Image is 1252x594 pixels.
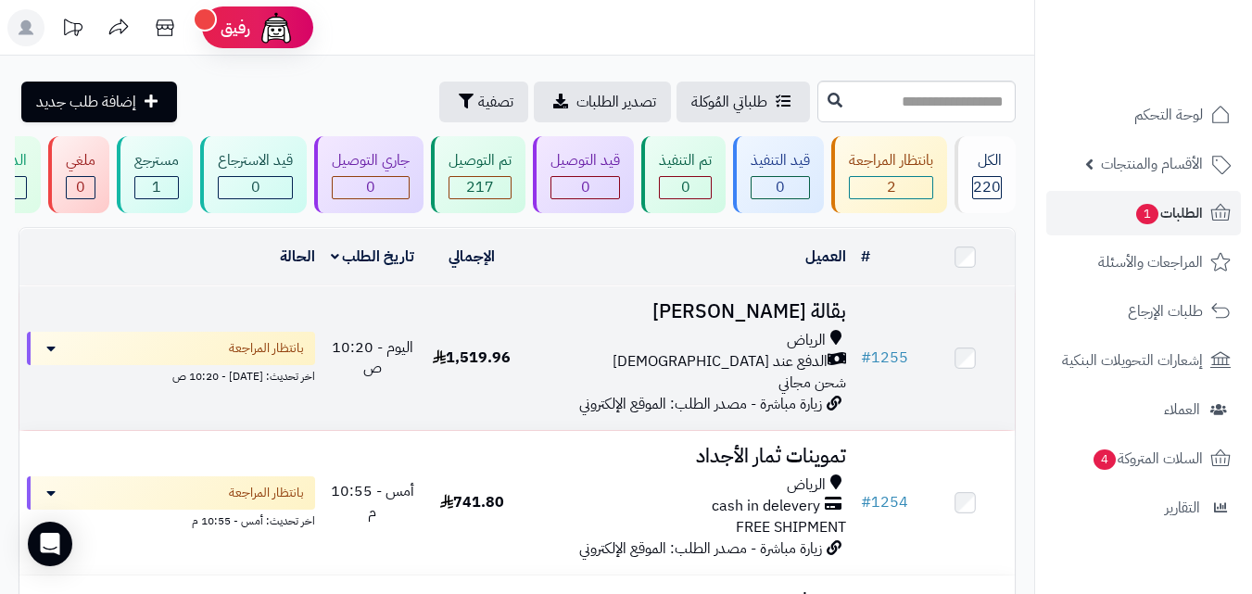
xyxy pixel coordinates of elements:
[1046,93,1241,137] a: لوحة التحكم
[36,91,136,113] span: إضافة طلب جديد
[478,91,513,113] span: تصفية
[581,176,590,198] span: 0
[449,150,512,171] div: تم التوصيل
[951,136,1019,213] a: الكل220
[331,246,415,268] a: تاريخ الطلب
[427,136,529,213] a: تم التوصيل 217
[1046,289,1241,334] a: طلبات الإرجاع
[551,177,619,198] div: 0
[28,522,72,566] div: Open Intercom Messenger
[1134,200,1203,226] span: الطلبات
[1046,486,1241,530] a: التقارير
[529,301,846,322] h3: بقالة [PERSON_NAME]
[1098,249,1203,275] span: المراجعات والأسئلة
[529,136,638,213] a: قيد التوصيل 0
[660,177,711,198] div: 0
[579,537,822,560] span: زيارة مباشرة - مصدر الطلب: الموقع الإلكتروني
[66,150,95,171] div: ملغي
[218,150,293,171] div: قيد الاسترجاع
[135,177,178,198] div: 1
[861,347,871,369] span: #
[229,339,304,358] span: بانتظار المراجعة
[778,372,846,394] span: شحن مجاني
[736,516,846,538] span: FREE SHIPMENT
[196,136,310,213] a: قيد الاسترجاع 0
[534,82,671,122] a: تصدير الطلبات
[550,150,620,171] div: قيد التوصيل
[251,176,260,198] span: 0
[1164,397,1200,423] span: العملاء
[659,150,712,171] div: تم التنفيذ
[849,150,933,171] div: بانتظار المراجعة
[638,136,729,213] a: تم التنفيذ 0
[712,496,820,517] span: cash in delevery
[229,484,304,502] span: بانتظار المراجعة
[529,446,846,467] h3: تموينات ثمار الأجداد
[1046,387,1241,432] a: العملاء
[1165,495,1200,521] span: التقارير
[1046,338,1241,383] a: إشعارات التحويلات البنكية
[219,177,292,198] div: 0
[861,347,908,369] a: #1255
[1046,191,1241,235] a: الطلبات1
[310,136,427,213] a: جاري التوصيل 0
[805,246,846,268] a: العميل
[861,491,871,513] span: #
[752,177,809,198] div: 0
[1128,298,1203,324] span: طلبات الإرجاع
[1136,204,1158,224] span: 1
[751,150,810,171] div: قيد التنفيذ
[850,177,932,198] div: 2
[579,393,822,415] span: زيارة مباشرة - مصدر الطلب: الموقع الإلكتروني
[677,82,810,122] a: طلباتي المُوكلة
[691,91,767,113] span: طلباتي المُوكلة
[1101,151,1203,177] span: الأقسام والمنتجات
[44,136,113,213] a: ملغي 0
[613,351,828,373] span: الدفع عند [DEMOGRAPHIC_DATA]
[787,474,826,496] span: الرياض
[1094,449,1116,470] span: 4
[576,91,656,113] span: تصدير الطلبات
[221,17,250,39] span: رفيق
[280,246,315,268] a: الحالة
[76,176,85,198] span: 0
[152,176,161,198] span: 1
[828,136,951,213] a: بانتظار المراجعة 2
[333,177,409,198] div: 0
[449,177,511,198] div: 217
[972,150,1002,171] div: الكل
[332,150,410,171] div: جاري التوصيل
[433,347,511,369] span: 1,519.96
[1092,446,1203,472] span: السلات المتروكة
[449,246,495,268] a: الإجمالي
[1134,102,1203,128] span: لوحة التحكم
[21,82,177,122] a: إضافة طلب جديد
[1046,436,1241,481] a: السلات المتروكة4
[681,176,690,198] span: 0
[332,336,413,380] span: اليوم - 10:20 ص
[861,491,908,513] a: #1254
[1046,240,1241,284] a: المراجعات والأسئلة
[973,176,1001,198] span: 220
[861,246,870,268] a: #
[440,491,504,513] span: 741.80
[67,177,95,198] div: 0
[331,480,414,524] span: أمس - 10:55 م
[134,150,179,171] div: مسترجع
[439,82,528,122] button: تصفية
[113,136,196,213] a: مسترجع 1
[258,9,295,46] img: ai-face.png
[1126,46,1234,85] img: logo-2.png
[887,176,896,198] span: 2
[27,510,315,529] div: اخر تحديث: أمس - 10:55 م
[729,136,828,213] a: قيد التنفيذ 0
[49,9,95,51] a: تحديثات المنصة
[776,176,785,198] span: 0
[27,365,315,385] div: اخر تحديث: [DATE] - 10:20 ص
[787,330,826,351] span: الرياض
[466,176,494,198] span: 217
[1062,348,1203,373] span: إشعارات التحويلات البنكية
[366,176,375,198] span: 0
